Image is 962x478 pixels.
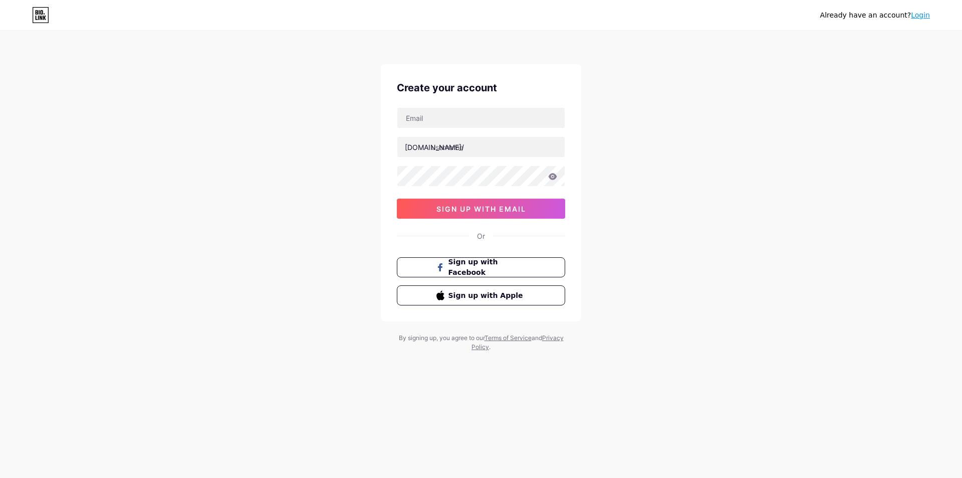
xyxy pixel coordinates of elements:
a: Terms of Service [485,334,532,342]
input: Email [397,108,565,128]
button: Sign up with Facebook [397,257,565,277]
span: Sign up with Facebook [448,257,526,278]
div: Create your account [397,80,565,95]
a: Login [911,11,930,19]
div: By signing up, you agree to our and . [396,334,566,352]
span: Sign up with Apple [448,290,526,301]
div: [DOMAIN_NAME]/ [405,142,464,152]
div: Already have an account? [820,10,930,21]
div: Or [477,231,485,241]
button: sign up with email [397,199,565,219]
input: username [397,137,565,157]
button: Sign up with Apple [397,285,565,305]
span: sign up with email [436,205,526,213]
